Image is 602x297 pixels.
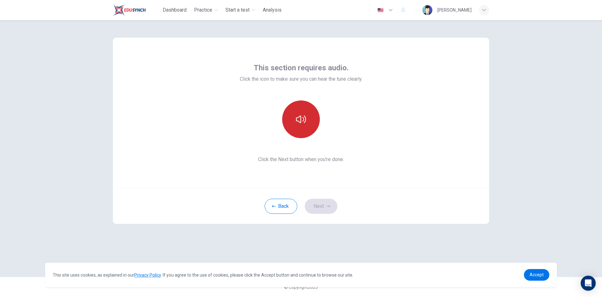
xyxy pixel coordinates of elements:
span: Click the icon to make sure you can hear the tune clearly. [240,75,362,83]
div: [PERSON_NAME] [437,6,472,14]
button: Back [265,199,297,214]
button: Dashboard [160,4,189,16]
div: cookieconsent [45,263,557,287]
span: This site uses cookies, as explained in our . If you agree to the use of cookies, please click th... [53,273,353,278]
a: dismiss cookie message [524,269,549,281]
button: Practice [192,4,220,16]
span: Analysis [263,6,282,14]
div: Open Intercom Messenger [581,276,596,291]
a: Privacy Policy [134,273,161,278]
span: Start a test [225,6,250,14]
span: Dashboard [163,6,187,14]
a: Train Test logo [113,4,160,16]
img: Train Test logo [113,4,146,16]
span: Practice [194,6,212,14]
span: Accept [530,272,544,277]
img: en [377,8,384,13]
span: Click the Next button when you’re done. [240,156,362,163]
button: Analysis [260,4,284,16]
span: © Copyright 2025 [284,285,318,290]
span: This section requires audio. [254,63,349,73]
button: Start a test [223,4,258,16]
img: Profile picture [422,5,432,15]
